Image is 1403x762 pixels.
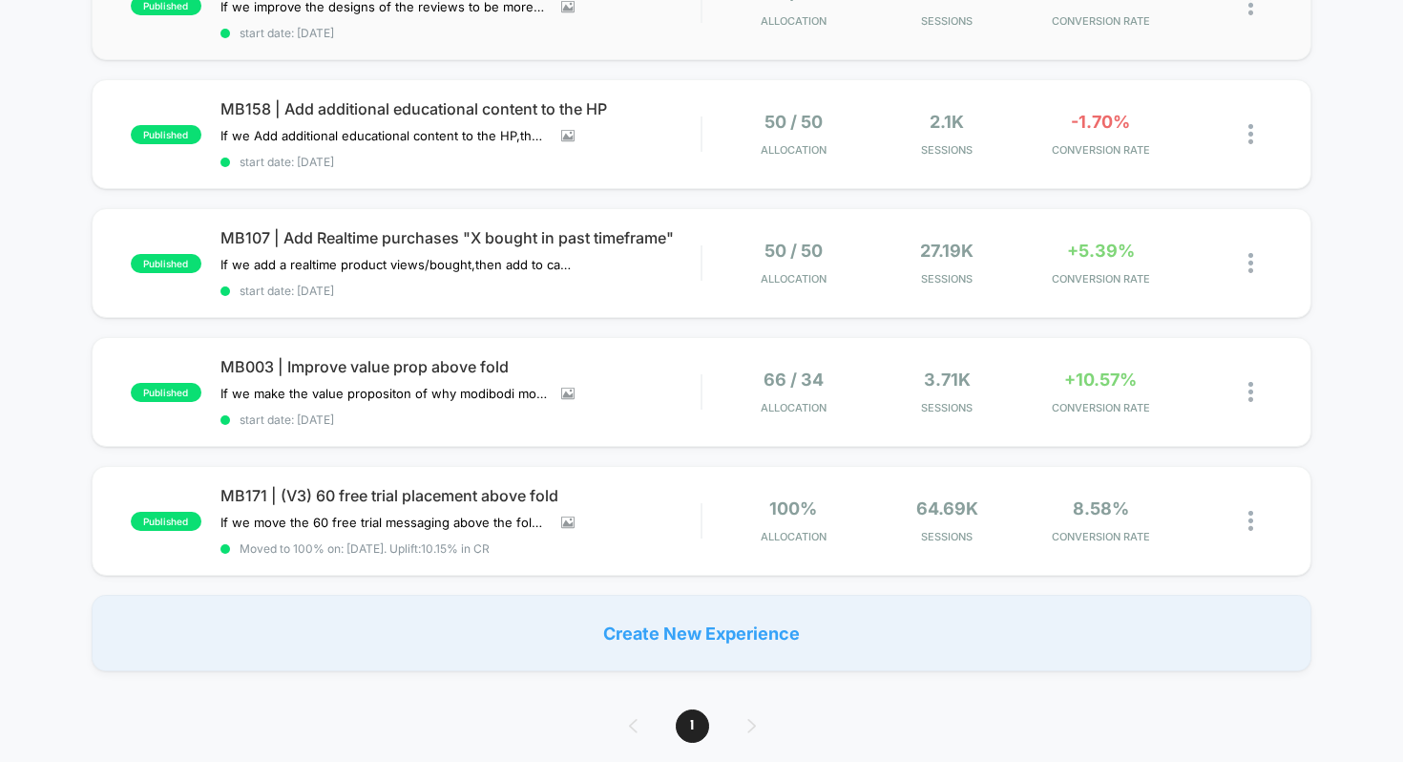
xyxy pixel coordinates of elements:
span: -1.70% [1071,112,1130,132]
span: Allocation [761,14,827,28]
span: If we add a realtime product views/bought,then add to carts will increase,because social proof is... [220,257,575,272]
span: If we make the value propositon of why modibodi more clear above the fold,then conversions will i... [220,386,547,401]
span: Moved to 100% on: [DATE] . Uplift: 10.15% in CR [240,541,490,556]
img: close [1248,382,1253,402]
span: 100% [769,498,817,519]
span: 27.19k [920,241,974,261]
span: +10.57% [1064,370,1137,390]
span: CONVERSION RATE [1029,143,1173,157]
span: Allocation [761,272,827,286]
span: Sessions [875,530,1019,543]
span: 2.1k [930,112,964,132]
span: 1 [676,709,709,743]
div: Create New Experience [92,595,1312,671]
span: CONVERSION RATE [1029,401,1173,414]
span: CONVERSION RATE [1029,272,1173,286]
span: start date: [DATE] [220,26,701,40]
span: MB158 | Add additional educational content to the HP [220,99,701,118]
span: 8.58% [1073,498,1129,519]
span: Allocation [761,530,827,543]
span: If we move the 60 free trial messaging above the fold for mobile,then conversions will increase,b... [220,515,547,530]
span: If we Add additional educational content to the HP,then CTR will increase,because visitors are be... [220,128,547,143]
span: published [131,254,201,273]
span: +5.39% [1067,241,1135,261]
span: CONVERSION RATE [1029,14,1173,28]
span: 3.71k [924,370,971,390]
span: published [131,125,201,144]
span: MB171 | (V3) 60 free trial placement above fold [220,486,701,505]
span: published [131,512,201,531]
span: published [131,383,201,402]
span: CONVERSION RATE [1029,530,1173,543]
span: Sessions [875,401,1019,414]
span: start date: [DATE] [220,413,701,427]
span: Sessions [875,272,1019,286]
img: close [1248,124,1253,144]
span: 50 / 50 [764,112,823,132]
span: start date: [DATE] [220,155,701,169]
span: 50 / 50 [764,241,823,261]
span: Allocation [761,401,827,414]
span: Sessions [875,143,1019,157]
img: close [1248,511,1253,531]
img: close [1248,253,1253,273]
span: MB107 | Add Realtime purchases "X bought in past timeframe" [220,228,701,247]
span: Allocation [761,143,827,157]
span: 64.69k [916,498,978,519]
span: MB003 | Improve value prop above fold [220,357,701,376]
span: Sessions [875,14,1019,28]
span: start date: [DATE] [220,284,701,298]
span: 66 / 34 [764,370,824,390]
